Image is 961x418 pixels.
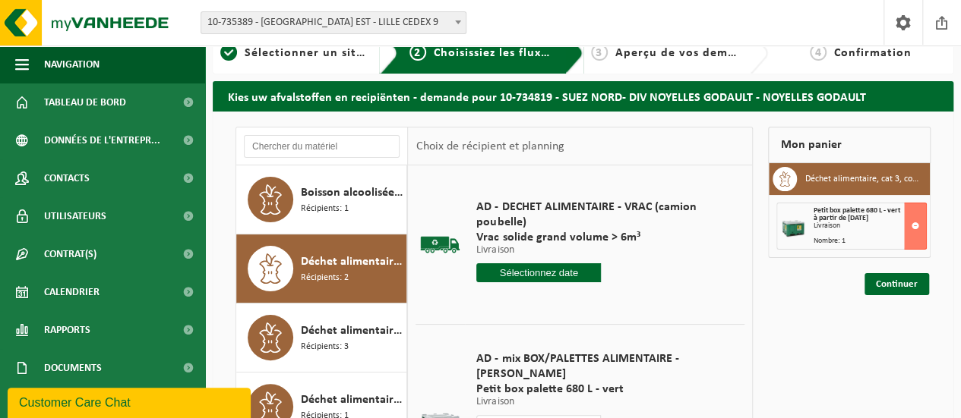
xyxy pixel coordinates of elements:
div: Mon panier [768,127,931,163]
span: Choisissiez les flux de déchets et récipients [434,47,687,59]
span: 3 [591,44,608,61]
input: Chercher du matériel [244,135,400,158]
span: Tableau de bord [44,83,126,121]
span: Calendrier [44,273,100,311]
span: Récipients: 2 [301,271,349,285]
span: Sélectionner un site ici [245,47,381,59]
span: Déchet alimentaire, catégorie 2, contenant des produits d'origine animale, emballage mélangé [301,322,403,340]
span: Petit box palette 680 L - vert [476,382,725,397]
p: Livraison [476,245,725,256]
input: Sélectionnez date [476,263,601,282]
span: Utilisateurs [44,197,106,235]
span: Boisson alcoolisée, emballages en verre [301,184,403,202]
a: Continuer [865,273,929,295]
span: Récipients: 3 [301,340,349,354]
span: AD - mix BOX/PALETTES ALIMENTAIRE - [PERSON_NAME] [476,351,725,382]
span: Documents [44,349,102,387]
button: Déchet alimentaire, catégorie 2, contenant des produits d'origine animale, emballage mélangé Réci... [236,303,407,372]
a: 1Sélectionner un site ici [220,44,368,62]
span: Contrat(s) [44,235,96,273]
button: Boisson alcoolisée, emballages en verre Récipients: 1 [236,165,407,234]
span: 10-735389 - SUEZ RV NORD EST - LILLE CEDEX 9 [201,12,466,33]
span: Petit box palette 680 L - vert [813,206,899,215]
div: Nombre: 1 [813,237,926,245]
span: Rapports [44,311,90,349]
h2: Kies uw afvalstoffen en recipiënten - demande pour 10-734819 - SUEZ NORD- DIV NOYELLES GODAULT - ... [213,81,953,111]
span: Vrac solide grand volume > 6m³ [476,230,725,245]
span: Navigation [44,46,100,83]
span: 10-735389 - SUEZ RV NORD EST - LILLE CEDEX 9 [201,11,466,34]
span: Déchet alimentaire, contenant des produits d'origine animale, non emballé, catégorie 3 [301,391,403,409]
span: 4 [810,44,827,61]
span: Aperçu de vos demandes [615,47,762,59]
span: Confirmation [834,47,912,59]
div: Livraison [813,222,926,230]
p: Livraison [476,397,725,407]
span: AD - DECHET ALIMENTAIRE - VRAC (camion poubelle) [476,200,725,230]
div: Choix de récipient et planning [408,127,571,165]
span: Déchet alimentaire, cat 3, contenant des produits d'origine animale, emballage synthétique [301,253,403,271]
span: Données de l'entrepr... [44,121,160,159]
span: 2 [409,44,426,61]
span: Contacts [44,159,90,197]
span: Récipients: 1 [301,202,349,216]
strong: à partir de [DATE] [813,214,868,222]
h3: Déchet alimentaire, cat 3, contenant des produits d'origine animale, emballage synthétique [805,167,918,191]
span: 1 [220,44,237,61]
button: Déchet alimentaire, cat 3, contenant des produits d'origine animale, emballage synthétique Récipi... [236,234,407,303]
iframe: chat widget [8,385,254,418]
